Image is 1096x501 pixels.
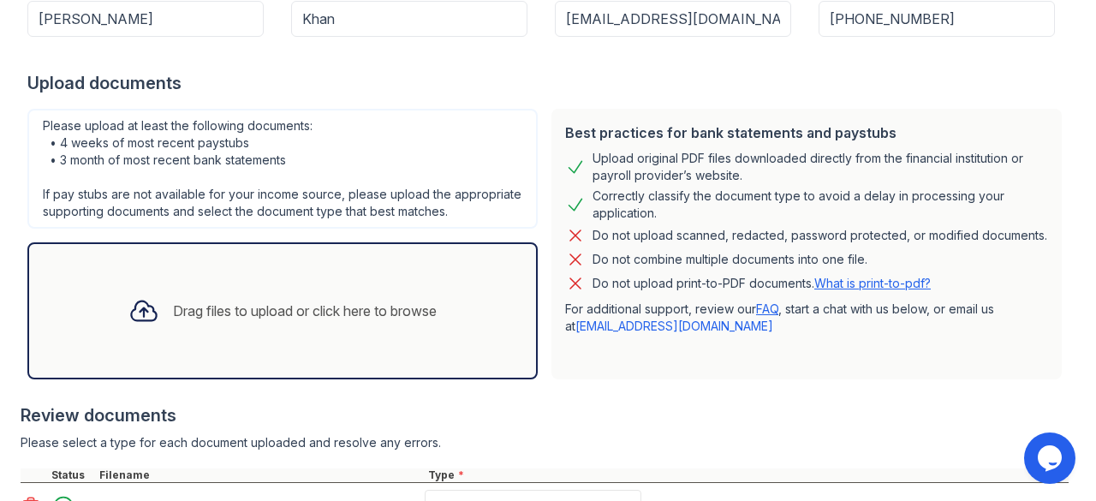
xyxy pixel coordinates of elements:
iframe: chat widget [1024,432,1079,484]
div: Type [425,468,1069,482]
a: [EMAIL_ADDRESS][DOMAIN_NAME] [575,319,773,333]
div: Please select a type for each document uploaded and resolve any errors. [21,434,1069,451]
div: Do not upload scanned, redacted, password protected, or modified documents. [593,225,1047,246]
a: What is print-to-pdf? [814,276,931,290]
div: Drag files to upload or click here to browse [173,301,437,321]
div: Best practices for bank statements and paystubs [565,122,1048,143]
div: Status [48,468,96,482]
div: Filename [96,468,425,482]
a: FAQ [756,301,778,316]
div: Upload original PDF files downloaded directly from the financial institution or payroll provider’... [593,150,1048,184]
div: Please upload at least the following documents: • 4 weeks of most recent paystubs • 3 month of mo... [27,109,538,229]
p: For additional support, review our , start a chat with us below, or email us at [565,301,1048,335]
p: Do not upload print-to-PDF documents. [593,275,931,292]
div: Review documents [21,403,1069,427]
div: Correctly classify the document type to avoid a delay in processing your application. [593,188,1048,222]
div: Do not combine multiple documents into one file. [593,249,867,270]
div: Upload documents [27,71,1069,95]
